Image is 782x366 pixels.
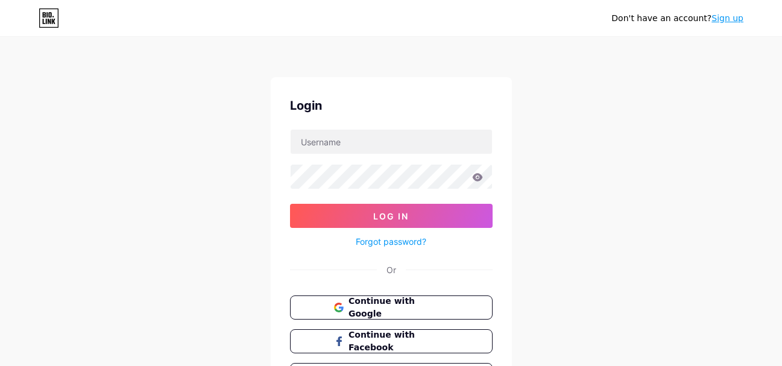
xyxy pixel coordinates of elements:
[290,204,493,228] button: Log In
[711,13,743,23] a: Sign up
[386,263,396,276] div: Or
[348,295,448,320] span: Continue with Google
[290,295,493,320] button: Continue with Google
[356,235,426,248] a: Forgot password?
[291,130,492,154] input: Username
[611,12,743,25] div: Don't have an account?
[373,211,409,221] span: Log In
[290,96,493,115] div: Login
[290,329,493,353] button: Continue with Facebook
[348,329,448,354] span: Continue with Facebook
